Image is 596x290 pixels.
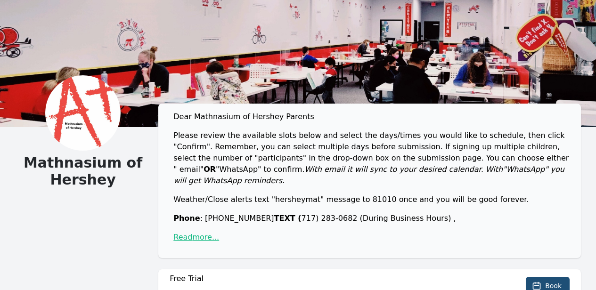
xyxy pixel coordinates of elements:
[170,273,486,284] h2: Free Trial
[173,213,573,224] p: : [PHONE_NUMBER] 717) 283-0682 (During Business Hours) ,
[173,214,200,223] strong: Phone
[274,214,302,223] strong: TEXT (
[173,194,573,205] p: Weather/Close alerts text "hersheymat" message to 81010 once and you will be good forever.
[304,165,483,174] em: With email it will sync to your desired calendar.
[204,165,216,174] strong: OR
[45,75,121,151] img: Mathnasium of Hershey
[173,111,573,122] p: Dear Mathnasium of Hershey Parents
[173,130,573,186] p: Please review the available slots below and select the days/times you would like to schedule, the...
[15,154,151,188] h1: Mathnasium of Hershey
[173,232,219,243] button: Readmore...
